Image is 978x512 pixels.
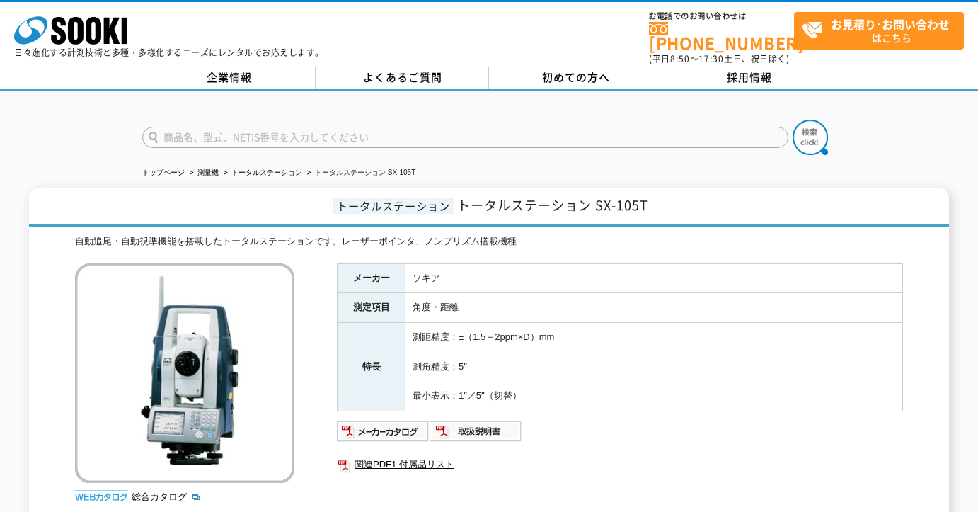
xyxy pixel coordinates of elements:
[75,234,903,249] div: 自動追尾・自動視準機能を搭載したトータルステーションです。レーザーポインタ、ノンプリズム搭載機種
[142,67,316,89] a: 企業情報
[337,429,430,440] a: メーカーカタログ
[649,22,794,51] a: [PHONE_NUMBER]
[75,263,294,483] img: トータルステーション SX-105T
[405,323,903,411] td: 測距精度：±（1.5＋2ppm×D）mm 測角精度：5″ 最小表示：1″／5″（切替）
[405,263,903,293] td: ソキア
[649,12,794,21] span: お電話でのお問い合わせは
[231,169,302,176] a: トータルステーション
[338,263,405,293] th: メーカー
[662,67,836,89] a: 採用情報
[142,127,788,148] input: 商品名、型式、NETIS番号を入力してください
[670,52,690,65] span: 8:50
[337,455,903,474] a: 関連PDF1 付属品リスト
[197,169,219,176] a: 測量機
[489,67,662,89] a: 初めての方へ
[698,52,724,65] span: 17:30
[831,16,950,33] strong: お見積り･お問い合わせ
[75,490,128,504] img: webカタログ
[132,491,201,502] a: 総合カタログ
[338,293,405,323] th: 測定項目
[333,198,454,214] span: トータルステーション
[338,323,405,411] th: 特長
[794,12,964,50] a: お見積り･お問い合わせはこちら
[649,52,789,65] span: (平日 ～ 土日、祝日除く)
[430,429,522,440] a: 取扱説明書
[337,420,430,443] img: メーカーカタログ
[542,69,610,85] span: 初めての方へ
[316,67,489,89] a: よくあるご質問
[142,169,185,176] a: トップページ
[14,48,324,57] p: 日々進化する計測技術と多種・多様化するニーズにレンタルでお応えします。
[304,166,415,181] li: トータルステーション SX-105T
[405,293,903,323] td: 角度・距離
[793,120,828,155] img: btn_search.png
[430,420,522,443] img: 取扱説明書
[457,195,648,215] span: トータルステーション SX-105T
[802,13,963,48] span: はこちら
